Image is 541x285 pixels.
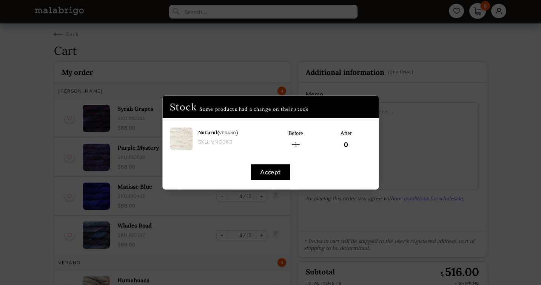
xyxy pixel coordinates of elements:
[200,106,308,112] p: Some products had a change on their stock
[342,139,350,150] span: 0
[292,139,300,150] span: 1
[170,102,197,112] p: Stock
[170,128,193,150] img: 0.jpg
[251,164,290,180] button: Accept
[271,128,321,150] p: Before
[321,128,371,150] p: After
[198,129,238,136] p: Natural ( )
[219,130,236,136] span: Verano
[198,139,238,146] p: SKU: VNO063
[162,96,379,190] div: Example Modal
